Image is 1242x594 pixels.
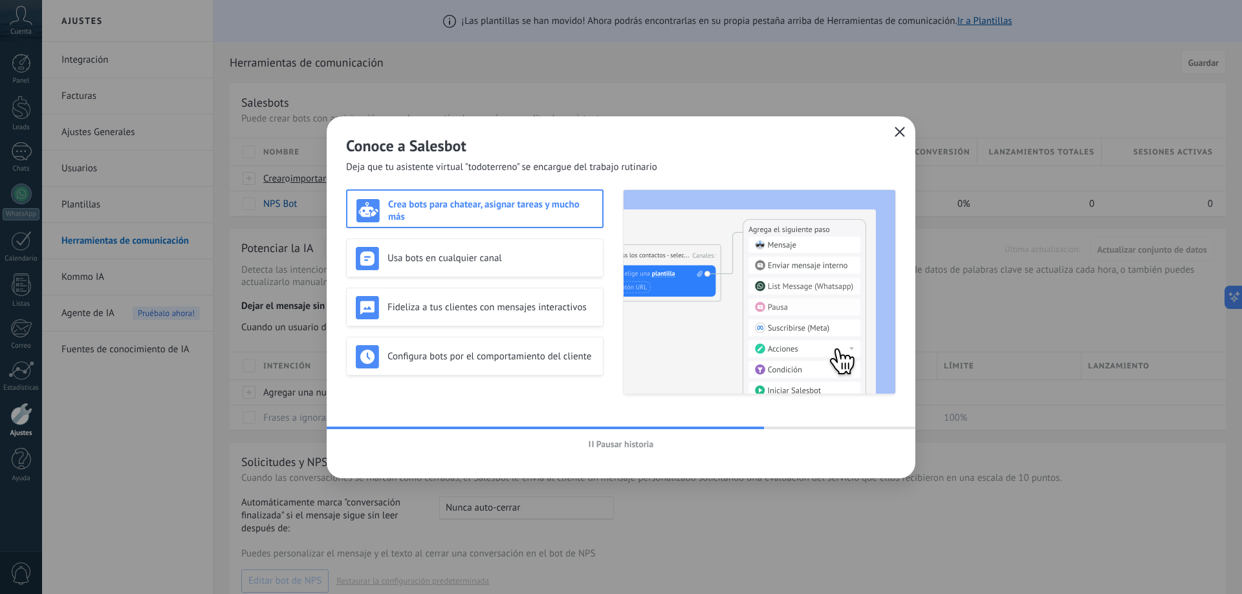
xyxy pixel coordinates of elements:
[583,434,660,454] button: Pausar historia
[387,301,594,313] h3: Fideliza a tus clientes con mensajes interactivos
[388,198,593,223] h3: Crea bots para chatear, asignar tareas y mucho más
[346,161,657,174] span: Deja que tu asistente virtual "todoterreno" se encargue del trabajo rutinario
[387,252,594,264] h3: Usa bots en cualquier canal
[387,350,594,363] h3: Configura bots por el comportamiento del cliente
[346,136,896,156] h2: Conoce a Salesbot
[596,440,654,449] span: Pausar historia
